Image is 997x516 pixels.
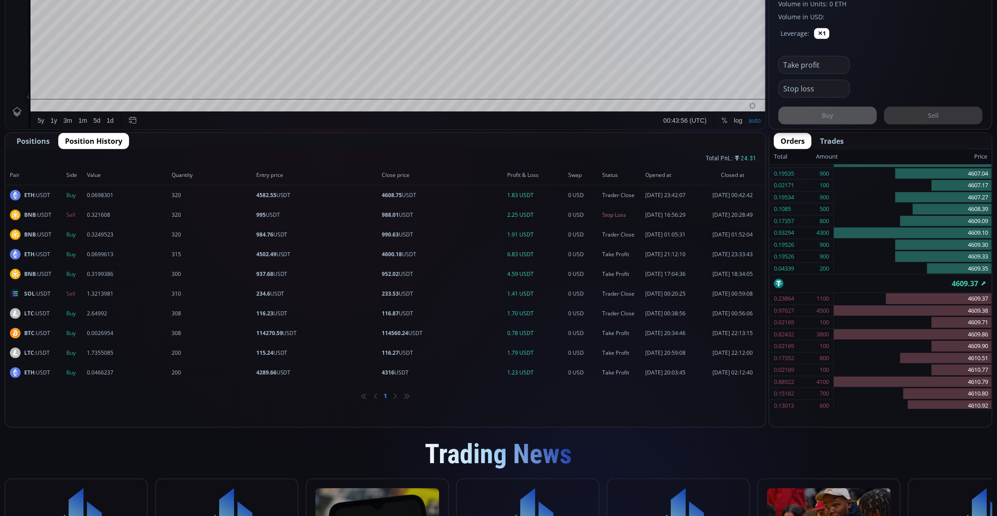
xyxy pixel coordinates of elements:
[87,171,169,179] span: Value
[172,22,193,29] div: 4608.75
[834,400,992,412] div: 4610.92
[382,369,394,376] b: 4316
[24,290,51,298] span: :USDT
[53,21,89,29] div: Ethereum
[507,171,565,179] span: Profit & Loss
[88,393,95,400] div: 5d
[713,388,725,405] div: Toggle Percentage
[382,290,399,297] b: 233.53
[834,263,992,275] div: 4609.35
[256,270,273,278] b: 937.68
[172,171,254,179] span: Quantity
[658,393,701,400] span: 00:43:56 (UTC)
[774,180,794,191] div: 0.02171
[834,168,992,180] div: 4607.04
[645,349,702,357] span: [DATE] 20:59:08
[382,349,505,357] span: USDT
[256,211,379,219] span: USDT
[382,310,505,318] span: USDT
[66,211,84,219] span: Sell
[66,270,84,278] span: Buy
[774,353,794,364] div: 0.17352
[24,369,35,376] b: ETH
[816,227,829,239] div: 4300
[774,133,811,149] button: Orders
[256,231,273,238] b: 984.76
[816,376,829,388] div: 4100
[774,388,794,400] div: 0.15182
[5,149,765,165] div: Total PnL:
[834,340,992,353] div: 4609.90
[87,329,169,337] span: 0.0026954
[645,211,702,219] span: [DATE] 16:56:29
[645,290,702,298] span: [DATE] 00:20:25
[820,192,829,203] div: 900
[834,215,992,228] div: 4609.09
[382,231,505,239] span: USDT
[66,250,84,258] span: Buy
[52,32,60,39] div: 0.4
[813,133,850,149] button: Trades
[507,369,565,377] span: 1.23 USDT
[172,369,254,377] span: 200
[116,22,137,29] div: 4608.75
[66,349,84,357] span: Buy
[568,349,600,357] span: 0 USD
[820,215,829,227] div: 800
[256,270,379,278] span: USDT
[66,310,84,318] span: Buy
[382,211,505,219] span: USDT
[425,438,572,470] span: Trading News
[256,329,283,337] b: 114270.59
[704,171,761,179] span: Closed at
[507,231,565,239] span: 1.91 USDT
[834,239,992,251] div: 4609.30
[820,263,829,275] div: 200
[774,151,816,163] div: Total
[43,21,53,29] div: 1
[111,22,116,29] div: O
[774,251,794,262] div: 0.19526
[602,349,643,357] span: Take Profit
[704,349,761,357] span: [DATE] 22:12:00
[10,171,64,179] span: Pair
[145,22,166,29] div: 4610.76
[58,133,129,149] button: Position History
[602,270,643,278] span: Take Profit
[120,388,134,405] div: Go to
[32,393,39,400] div: 5y
[24,270,36,278] b: BNB
[834,376,992,388] div: 4610.79
[774,400,794,412] div: 0.13013
[602,329,643,337] span: Take Profit
[256,231,379,239] span: USDT
[29,21,43,29] div: ETH
[140,22,144,29] div: H
[820,317,829,328] div: 100
[73,393,82,400] div: 1m
[172,349,254,357] span: 200
[24,329,50,337] span: :USDT
[704,191,761,199] span: [DATE] 00:42:42
[816,305,829,317] div: 4500
[568,329,600,337] span: 0 USD
[24,329,35,337] b: BTC
[774,293,794,305] div: 0.23864
[645,250,702,258] span: [DATE] 21:12:10
[256,310,379,318] span: USDT
[774,305,794,317] div: 0.97627
[602,250,643,258] span: Take Profit
[820,353,829,364] div: 800
[820,251,829,262] div: 900
[820,136,844,146] span: Trades
[96,21,104,29] div: Market open
[814,28,829,39] button: ✕1
[568,369,600,377] span: 0 USD
[704,231,761,239] span: [DATE] 01:52:04
[87,310,169,318] span: 2.64992
[256,250,276,258] b: 4502.49
[704,290,761,298] span: [DATE] 00:59:08
[834,203,992,215] div: 4608.39
[75,5,83,12] div: 1 m
[655,388,704,405] button: 00:43:56 (UTC)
